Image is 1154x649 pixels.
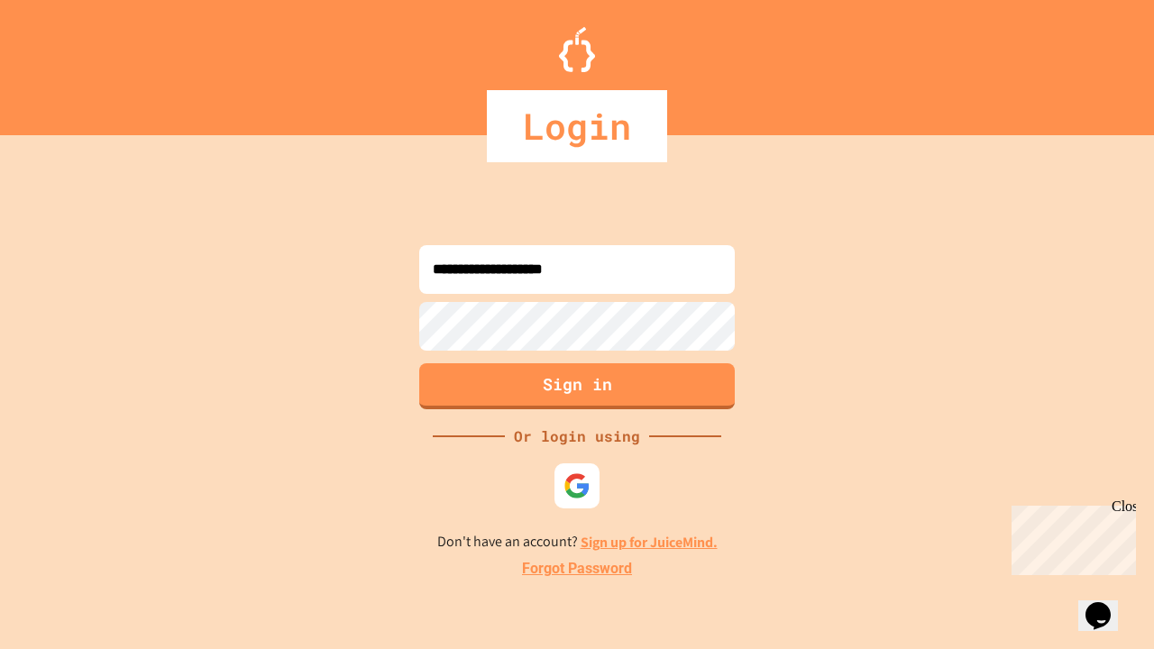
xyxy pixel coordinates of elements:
a: Forgot Password [522,558,632,580]
a: Sign up for JuiceMind. [581,533,718,552]
iframe: chat widget [1004,498,1136,575]
img: google-icon.svg [563,472,591,499]
div: Login [487,90,667,162]
div: Or login using [505,425,649,447]
div: Chat with us now!Close [7,7,124,114]
button: Sign in [419,363,735,409]
iframe: chat widget [1078,577,1136,631]
p: Don't have an account? [437,531,718,553]
img: Logo.svg [559,27,595,72]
